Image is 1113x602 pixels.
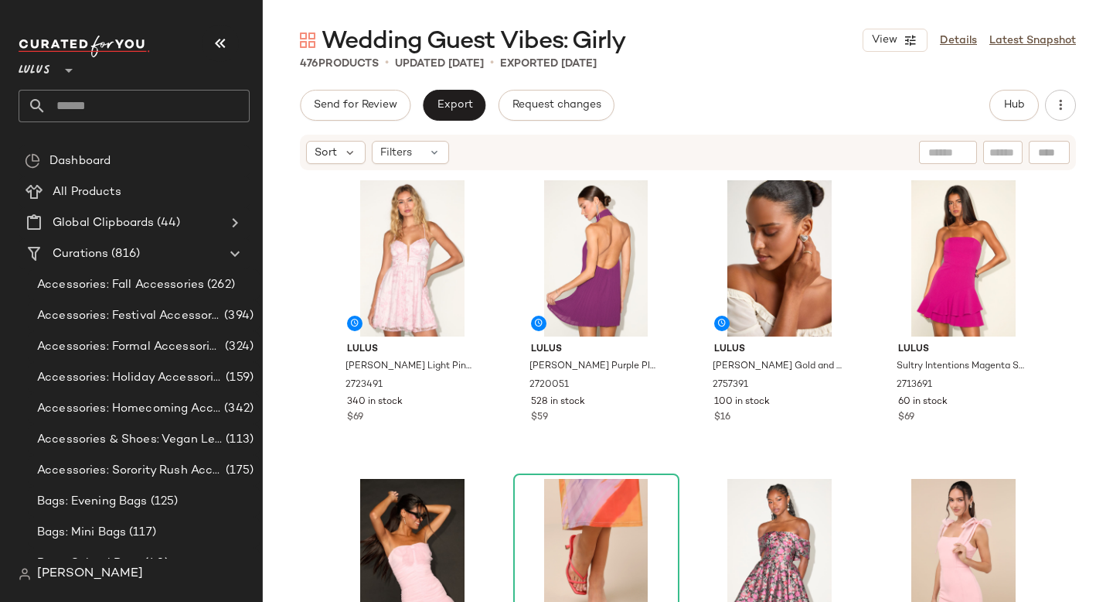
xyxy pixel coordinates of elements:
img: 2713691_02_front_2025-08-12.jpg [886,180,1041,337]
img: svg%3e [300,32,315,48]
span: Export [436,99,472,111]
span: [PERSON_NAME] Gold and Silver Heart Stud Earrings [713,360,843,374]
span: • [385,54,389,73]
img: cfy_white_logo.C9jOOHJF.svg [19,36,150,57]
span: 2720051 [529,378,569,392]
span: Lulus [347,343,478,357]
span: Accessories: Homecoming Accessories [37,400,221,418]
span: [PERSON_NAME] [37,565,143,583]
span: View [871,34,897,46]
span: $69 [898,411,914,425]
span: Lulus [714,343,845,357]
span: (262) [204,276,235,294]
span: (113) [223,431,254,449]
span: (125) [148,493,179,511]
span: Accessories & Shoes: Vegan Leather [37,431,223,449]
span: $69 [347,411,363,425]
span: Request changes [512,99,601,111]
div: Products [300,56,379,72]
span: 528 in stock [531,395,585,409]
button: Send for Review [300,90,410,121]
span: Accessories: Fall Accessories [37,276,204,294]
span: Accessories: Formal Accessories [37,338,222,356]
img: svg%3e [25,153,40,169]
span: Wedding Guest Vibes: Girly [322,26,625,57]
p: updated [DATE] [395,56,484,72]
span: (44) [154,214,180,232]
button: Request changes [499,90,614,121]
span: Lulus [19,53,50,80]
span: 2723491 [345,378,383,392]
span: Bags: Mini Bags [37,524,126,542]
span: (175) [223,462,254,480]
span: Filters [380,145,412,161]
span: 60 in stock [898,395,948,409]
span: (816) [108,245,140,263]
span: Bags: School Bags [37,555,141,573]
button: View [863,29,927,52]
span: Lulus [531,343,662,357]
img: 2720051_01_hero_2025-08-28.jpg [519,180,674,337]
span: 476 [300,58,318,70]
img: svg%3e [19,568,31,580]
span: (394) [221,307,254,325]
p: Exported [DATE] [500,56,597,72]
span: All Products [53,183,121,201]
span: Hub [1003,99,1025,111]
span: Lulus [898,343,1029,357]
span: (117) [126,524,156,542]
span: Bags: Evening Bags [37,493,148,511]
button: Export [423,90,485,121]
img: 2757391_03_OM_2025-08-25.jpg [702,180,857,337]
span: [PERSON_NAME] Light Pink Satin Embroidered Skater Mini Dress [345,360,476,374]
span: Accessories: Sorority Rush Accessories [37,462,223,480]
span: [PERSON_NAME] Purple Pleated Halter Backless Mini Dress [529,360,660,374]
a: Details [940,32,977,49]
span: (342) [221,400,254,418]
span: (159) [223,369,254,387]
span: Sort [315,145,337,161]
span: Global Clipboards [53,214,154,232]
span: Curations [53,245,108,263]
span: Accessories: Festival Accessories [37,307,221,325]
button: Hub [989,90,1039,121]
span: Accessories: Holiday Accessories [37,369,223,387]
span: $16 [714,411,730,425]
span: Sultry Intentions Magenta Strapless Ruffled Mini Dress [897,360,1027,374]
span: Send for Review [313,99,397,111]
span: 100 in stock [714,395,770,409]
span: • [490,54,494,73]
img: 2723491_02_front_2025-08-21.jpg [335,180,490,337]
span: 340 in stock [347,395,403,409]
span: (40) [141,555,168,573]
span: 2757391 [713,378,748,392]
span: (324) [222,338,254,356]
span: Dashboard [49,152,111,170]
span: 2713691 [897,378,932,392]
a: Latest Snapshot [989,32,1076,49]
span: $59 [531,411,548,425]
